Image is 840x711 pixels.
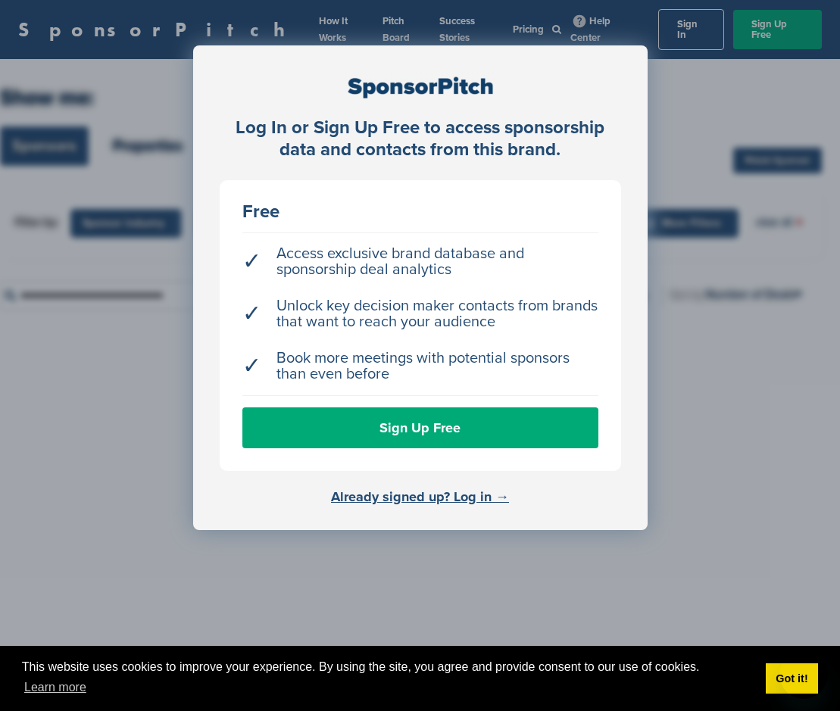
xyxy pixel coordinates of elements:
[242,239,598,285] li: Access exclusive brand database and sponsorship deal analytics
[242,343,598,390] li: Book more meetings with potential sponsors than even before
[242,358,261,374] span: ✓
[242,254,261,270] span: ✓
[766,663,818,694] a: dismiss cookie message
[242,407,598,448] a: Sign Up Free
[242,203,598,221] div: Free
[22,658,754,699] span: This website uses cookies to improve your experience. By using the site, you agree and provide co...
[220,117,621,161] div: Log In or Sign Up Free to access sponsorship data and contacts from this brand.
[242,291,598,338] li: Unlock key decision maker contacts from brands that want to reach your audience
[331,488,509,505] a: Already signed up? Log in →
[779,650,828,699] iframe: Button to launch messaging window
[22,676,89,699] a: learn more about cookies
[242,306,261,322] span: ✓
